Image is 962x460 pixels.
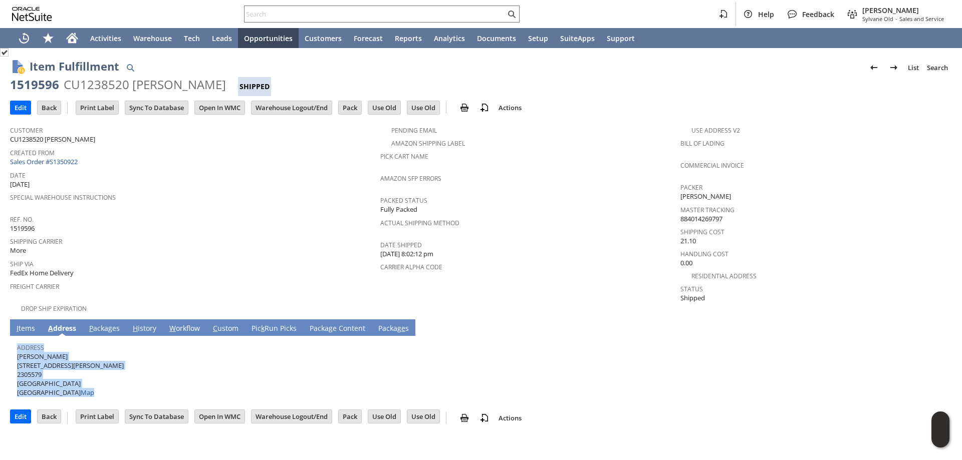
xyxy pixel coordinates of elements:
[680,214,723,224] span: 884014269797
[10,149,55,157] a: Created From
[522,28,554,48] a: Setup
[133,323,138,333] span: H
[862,15,893,23] span: Sylvane Old
[680,161,744,170] a: Commercial Invoice
[680,192,731,201] span: [PERSON_NAME]
[17,323,19,333] span: I
[495,103,526,112] a: Actions
[252,101,332,114] input: Warehouse Logout/End
[17,352,124,397] span: [PERSON_NAME] [STREET_ADDRESS][PERSON_NAME] 2305579 [GEOGRAPHIC_DATA] [GEOGRAPHIC_DATA]
[17,343,44,352] a: Address
[680,183,702,192] a: Packer
[10,282,59,291] a: Freight Carrier
[206,28,238,48] a: Leads
[458,102,470,114] img: print.svg
[471,28,522,48] a: Documents
[252,410,332,423] input: Warehouse Logout/End
[261,323,265,333] span: k
[395,34,422,43] span: Reports
[495,413,526,422] a: Actions
[329,323,333,333] span: g
[680,293,705,303] span: Shipped
[87,323,122,334] a: Packages
[38,410,61,423] input: Back
[554,28,601,48] a: SuiteApps
[888,62,900,74] img: Next
[680,285,703,293] a: Status
[434,34,465,43] span: Analytics
[691,272,757,280] a: Residential Address
[339,410,361,423] input: Pack
[21,304,87,313] a: Drop Ship Expiration
[167,323,202,334] a: Workflow
[66,32,78,44] svg: Home
[601,28,641,48] a: Support
[244,34,293,43] span: Opportunities
[64,77,226,93] div: CU1238520 [PERSON_NAME]
[10,237,62,246] a: Shipping Carrier
[923,60,952,76] a: Search
[895,15,897,23] span: -
[899,15,944,23] span: Sales and Service
[11,101,31,114] input: Edit
[212,34,232,43] span: Leads
[10,193,116,202] a: Special Warehouse Instructions
[401,323,405,333] span: e
[376,323,411,334] a: Packages
[10,180,30,189] span: [DATE]
[60,28,84,48] a: Home
[10,157,80,166] a: Sales Order #S1350922
[125,410,188,423] input: Sync To Database
[348,28,389,48] a: Forecast
[127,28,178,48] a: Warehouse
[477,34,516,43] span: Documents
[680,139,725,148] a: Bill Of Lading
[380,241,422,249] a: Date Shipped
[478,412,491,424] img: add-record.svg
[380,249,433,259] span: [DATE] 8:02:12 pm
[169,323,176,333] span: W
[758,10,774,19] span: Help
[133,34,172,43] span: Warehouse
[354,34,383,43] span: Forecast
[10,268,74,278] span: FedEx Home Delivery
[195,101,245,114] input: Open In WMC
[178,28,206,48] a: Tech
[84,28,127,48] a: Activities
[458,412,470,424] img: print.svg
[48,323,53,333] span: A
[130,323,159,334] a: History
[904,60,923,76] a: List
[680,258,692,268] span: 0.00
[389,28,428,48] a: Reports
[802,10,834,19] span: Feedback
[368,101,400,114] input: Use Old
[380,263,442,271] a: Carrier Alpha Code
[407,101,439,114] input: Use Old
[299,28,348,48] a: Customers
[10,77,59,93] div: 1519596
[528,34,548,43] span: Setup
[12,7,52,21] svg: logo
[607,34,635,43] span: Support
[238,77,271,96] div: Shipped
[380,174,441,183] a: Amazon SFP Errors
[238,28,299,48] a: Opportunities
[10,135,95,144] span: CU1238520 [PERSON_NAME]
[195,410,245,423] input: Open In WMC
[90,34,121,43] span: Activities
[76,101,118,114] input: Print Label
[931,411,949,447] iframe: Click here to launch Oracle Guided Learning Help Panel
[680,206,735,214] a: Master Tracking
[934,321,946,333] a: Unrolled view on
[213,323,217,333] span: C
[428,28,471,48] a: Analytics
[380,219,459,227] a: Actual Shipping Method
[12,28,36,48] a: Recent Records
[407,410,439,423] input: Use Old
[245,8,506,20] input: Search
[680,236,696,246] span: 21.10
[680,250,729,258] a: Handling Cost
[124,62,136,74] img: Quick Find
[18,32,30,44] svg: Recent Records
